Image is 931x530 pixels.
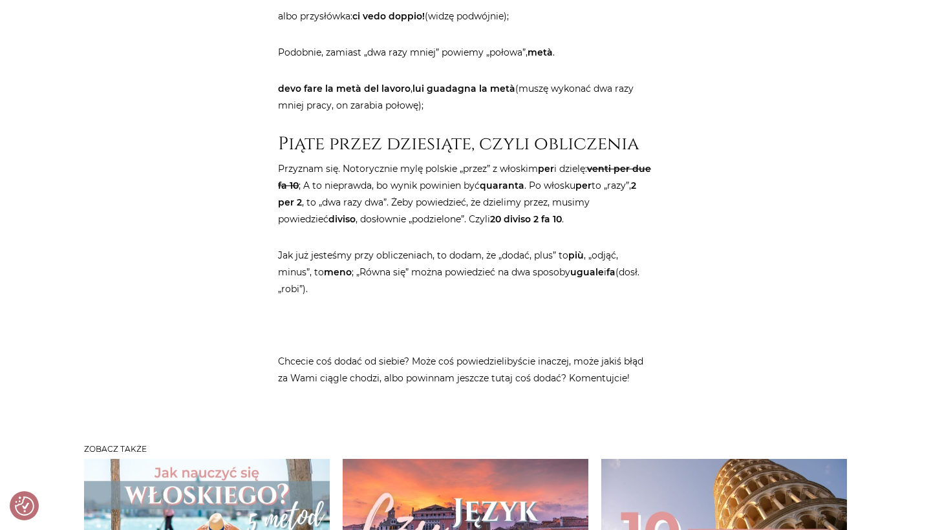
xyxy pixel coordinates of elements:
[528,47,553,58] strong: metà
[568,249,584,261] strong: più
[538,163,554,175] strong: per
[15,496,34,516] button: Preferencje co do zgód
[15,496,34,516] img: Revisit consent button
[412,83,515,94] strong: lui guadagna la metà
[278,247,653,297] p: Jak już jesteśmy przy obliczeniach, to dodam, że „dodać, plus” to , „odjąć, minus”, to ; „Równa s...
[278,83,411,94] strong: devo fare la metà del lavoro
[324,266,352,278] strong: meno
[278,80,653,114] p: , (muszę wykonać dwa razy mniej pracy, on zarabia połowę);
[352,10,425,22] strong: ci vedo doppio!
[278,44,653,61] p: Podobnie, zamiast „dwa razy mniej” powiemy „połowa”, .
[278,8,653,25] p: albo przysłówka: (widzę podwójnie);
[575,180,592,191] strong: per
[480,180,524,191] strong: quaranta
[606,266,615,278] strong: fa
[278,160,653,228] p: Przyznam się. Notorycznie mylę polskie „przez” z włoskim i dzielę: ; A to nieprawda, bo wynik pow...
[278,353,653,387] p: Chcecie coś dodać od siebie? Może coś powiedzielibyście inaczej, może jakiś błąd za Wami ciągle c...
[328,213,356,225] strong: diviso
[84,445,847,454] h3: Zobacz także
[278,133,653,155] h2: Piąte przez dziesiąte, czyli obliczenia
[490,213,562,225] strong: 20 diviso 2 fa 10
[570,266,604,278] strong: uguale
